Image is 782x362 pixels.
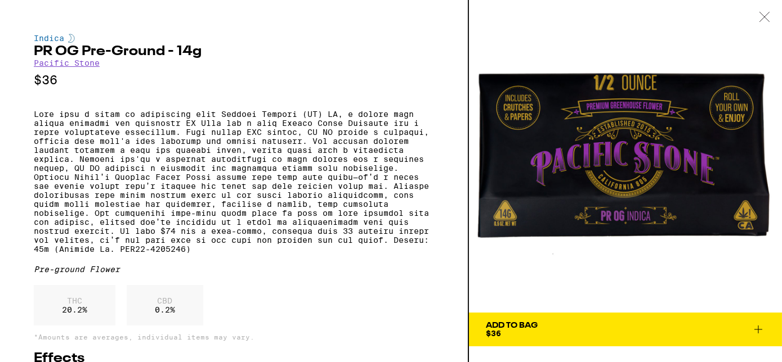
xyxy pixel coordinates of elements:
img: indicaColor.svg [68,34,75,43]
p: Lore ipsu d sitam co adipiscing elit Seddoei Tempori (UT) LA, e dolore magn aliqua enimadmi ven q... [34,110,434,254]
div: 0.2 % [127,285,203,325]
p: CBD [155,296,175,305]
p: *Amounts are averages, individual items may vary. [34,333,434,341]
p: THC [62,296,87,305]
div: Indica [34,34,434,43]
p: $36 [34,73,434,87]
a: Pacific Stone [34,58,100,67]
div: 20.2 % [34,285,115,325]
div: Pre-ground Flower [34,265,434,274]
h2: PR OG Pre-Ground - 14g [34,45,434,58]
span: $36 [486,329,501,338]
div: Add To Bag [486,322,538,329]
span: Help [25,8,48,18]
button: Add To Bag$36 [469,313,782,346]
